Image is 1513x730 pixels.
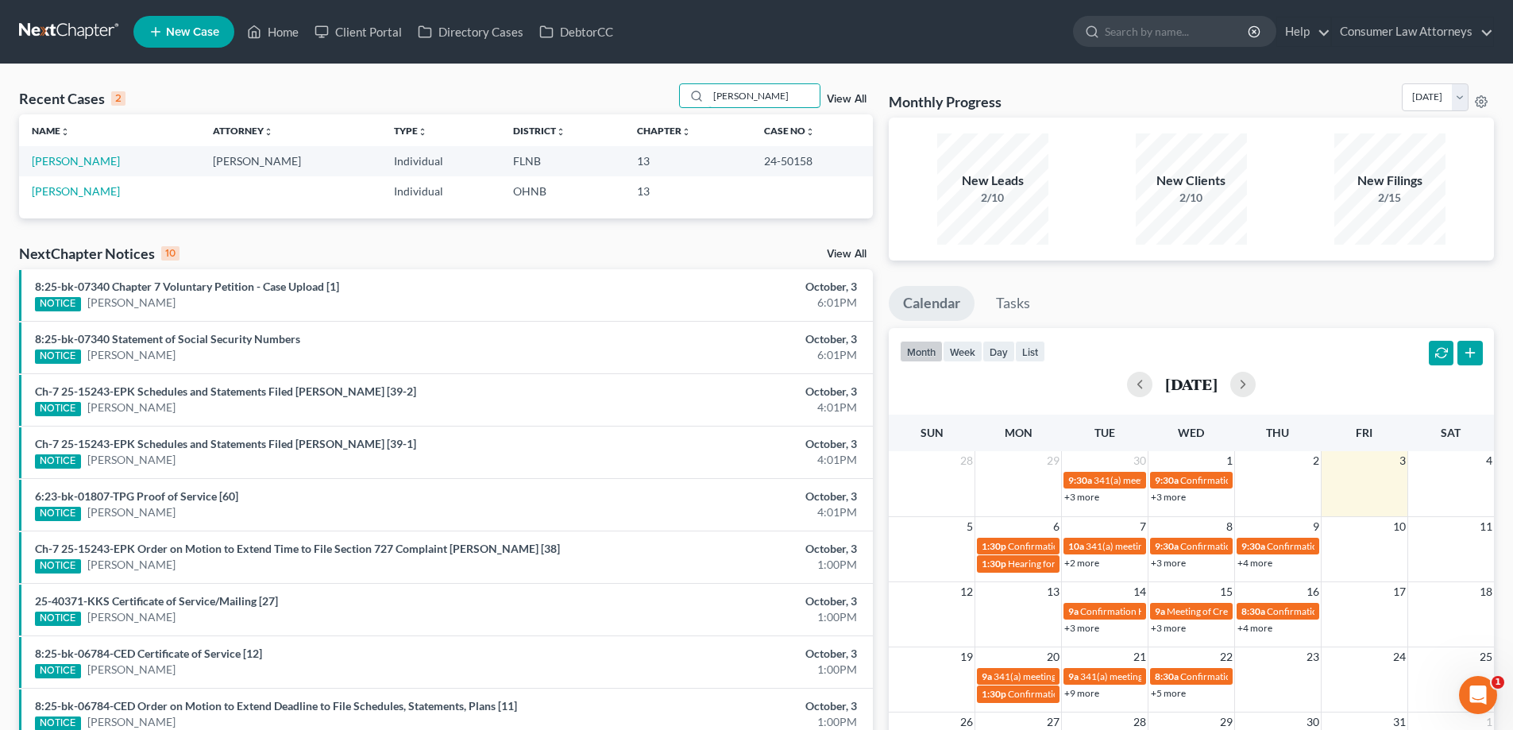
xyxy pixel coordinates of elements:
i: unfold_more [418,127,427,137]
div: October, 3 [593,593,857,609]
a: [PERSON_NAME] [87,557,176,573]
div: October, 3 [593,646,857,662]
a: Typeunfold_more [394,125,427,137]
span: 9a [1068,605,1079,617]
a: +3 more [1151,622,1186,634]
span: 28 [959,451,975,470]
div: Recent Cases [19,89,125,108]
a: [PERSON_NAME] [87,347,176,363]
a: [PERSON_NAME] [87,504,176,520]
td: 13 [624,176,751,206]
span: 1:30p [982,540,1006,552]
button: day [982,341,1015,362]
a: Tasks [982,286,1044,321]
span: 15 [1218,582,1234,601]
a: Case Nounfold_more [764,125,815,137]
span: 1 [1492,676,1504,689]
div: NOTICE [35,454,81,469]
a: Ch-7 25-15243-EPK Schedules and Statements Filed [PERSON_NAME] [39-2] [35,384,416,398]
iframe: Intercom live chat [1459,676,1497,714]
a: Consumer Law Attorneys [1332,17,1493,46]
input: Search by name... [708,84,820,107]
div: NOTICE [35,612,81,626]
span: 9:30a [1155,474,1179,486]
span: 8 [1225,517,1234,536]
a: +3 more [1151,557,1186,569]
a: Calendar [889,286,975,321]
a: 8:25-bk-07340 Chapter 7 Voluntary Petition - Case Upload [1] [35,280,339,293]
span: Meeting of Creditors for [PERSON_NAME] [1167,605,1343,617]
span: Confirmation Hearing for [PERSON_NAME] [1180,540,1362,552]
div: October, 3 [593,489,857,504]
span: 1 [1225,451,1234,470]
a: Attorneyunfold_more [213,125,273,137]
span: Sat [1441,426,1461,439]
div: October, 3 [593,384,857,400]
a: Client Portal [307,17,410,46]
a: View All [827,94,867,105]
div: New Clients [1136,172,1247,190]
i: unfold_more [681,127,691,137]
i: unfold_more [60,127,70,137]
h3: Monthly Progress [889,92,1002,111]
div: NextChapter Notices [19,244,179,263]
div: NOTICE [35,559,81,574]
span: 30 [1132,451,1148,470]
td: 24-50158 [751,146,873,176]
td: FLNB [500,146,624,176]
a: 8:25-bk-06784-CED Order on Motion to Extend Deadline to File Schedules, Statements, Plans [11] [35,699,517,713]
a: View All [827,249,867,260]
span: 9 [1311,517,1321,536]
span: 6 [1052,517,1061,536]
a: [PERSON_NAME] [87,400,176,415]
span: Sun [921,426,944,439]
a: [PERSON_NAME] [87,295,176,311]
div: NOTICE [35,664,81,678]
span: Fri [1356,426,1372,439]
div: 6:01PM [593,347,857,363]
td: Individual [381,146,500,176]
div: October, 3 [593,436,857,452]
span: 341(a) meeting for [PERSON_NAME] [1080,670,1233,682]
span: Confirmation hearing for [PERSON_NAME] [1008,688,1188,700]
span: Mon [1005,426,1032,439]
span: Wed [1178,426,1204,439]
span: 8:30a [1241,605,1265,617]
button: list [1015,341,1045,362]
span: 5 [965,517,975,536]
a: [PERSON_NAME] [87,609,176,625]
a: [PERSON_NAME] [87,714,176,730]
div: 4:01PM [593,504,857,520]
div: New Leads [937,172,1048,190]
span: 13 [1045,582,1061,601]
a: Home [239,17,307,46]
div: 4:01PM [593,400,857,415]
div: 4:01PM [593,452,857,468]
span: 341(a) meeting for [PERSON_NAME] [994,670,1147,682]
span: 22 [1218,647,1234,666]
span: 9:30a [1241,540,1265,552]
span: 1:30p [982,558,1006,570]
div: NOTICE [35,402,81,416]
i: unfold_more [805,127,815,137]
a: +2 more [1064,557,1099,569]
span: 25 [1478,647,1494,666]
div: 1:00PM [593,609,857,625]
span: 21 [1132,647,1148,666]
div: New Filings [1334,172,1445,190]
span: 3 [1398,451,1407,470]
a: 6:23-bk-01807-TPG Proof of Service [60] [35,489,238,503]
a: +3 more [1064,491,1099,503]
span: Thu [1266,426,1289,439]
a: 8:25-bk-07340 Statement of Social Security Numbers [35,332,300,346]
span: 8:30a [1155,670,1179,682]
span: 17 [1391,582,1407,601]
span: Confirmation hearing for [PERSON_NAME] [1180,474,1361,486]
span: 23 [1305,647,1321,666]
span: New Case [166,26,219,38]
span: 9:30a [1155,540,1179,552]
span: 341(a) meeting for [PERSON_NAME] [1086,540,1239,552]
button: month [900,341,943,362]
div: NOTICE [35,297,81,311]
span: 9:30a [1068,474,1092,486]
